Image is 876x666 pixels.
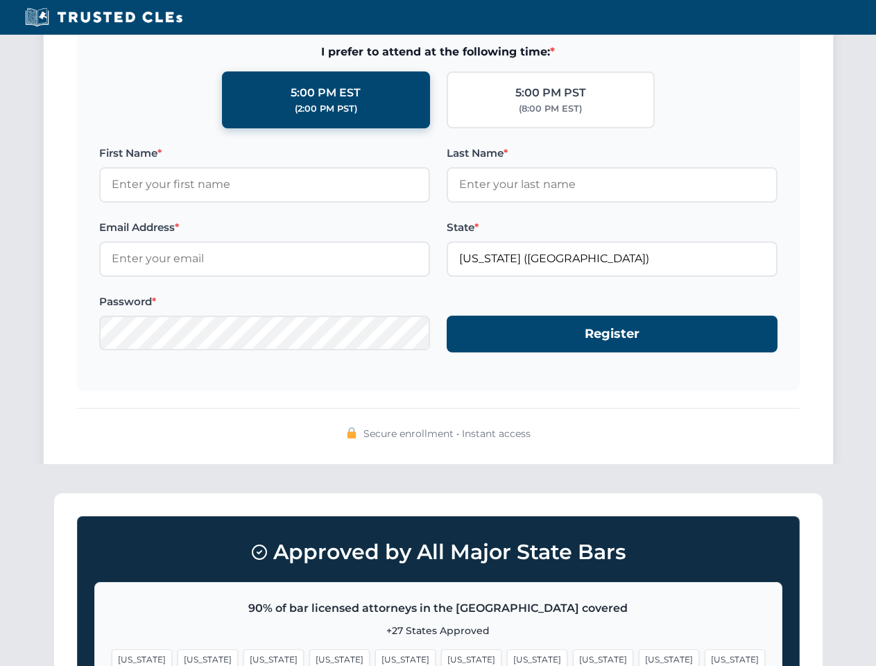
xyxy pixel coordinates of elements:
[112,623,765,638] p: +27 States Approved
[295,102,357,116] div: (2:00 PM PST)
[447,316,778,352] button: Register
[447,241,778,276] input: Florida (FL)
[515,84,586,102] div: 5:00 PM PST
[363,426,531,441] span: Secure enrollment • Instant access
[21,7,187,28] img: Trusted CLEs
[99,43,778,61] span: I prefer to attend at the following time:
[346,427,357,438] img: 🔒
[291,84,361,102] div: 5:00 PM EST
[94,533,782,571] h3: Approved by All Major State Bars
[99,293,430,310] label: Password
[99,167,430,202] input: Enter your first name
[447,219,778,236] label: State
[99,219,430,236] label: Email Address
[99,145,430,162] label: First Name
[99,241,430,276] input: Enter your email
[447,167,778,202] input: Enter your last name
[112,599,765,617] p: 90% of bar licensed attorneys in the [GEOGRAPHIC_DATA] covered
[519,102,582,116] div: (8:00 PM EST)
[447,145,778,162] label: Last Name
